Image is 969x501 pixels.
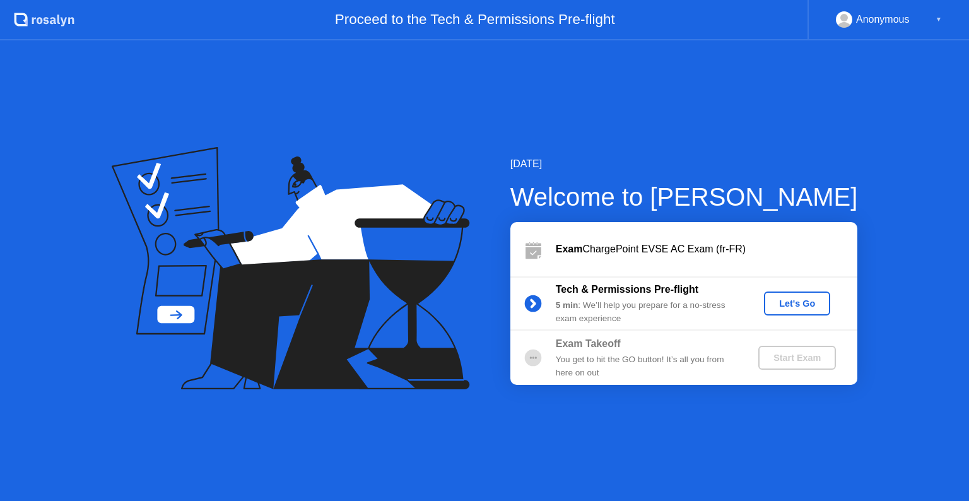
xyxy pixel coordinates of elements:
div: [DATE] [510,156,858,172]
div: : We’ll help you prepare for a no-stress exam experience [556,299,737,325]
div: ▼ [936,11,942,28]
b: 5 min [556,300,578,310]
div: You get to hit the GO button! It’s all you from here on out [556,353,737,379]
b: Tech & Permissions Pre-flight [556,284,698,295]
button: Start Exam [758,346,836,370]
div: Start Exam [763,353,831,363]
b: Exam [556,244,583,254]
div: ChargePoint EVSE AC Exam (fr-FR) [556,242,857,257]
div: Welcome to [PERSON_NAME] [510,178,858,216]
button: Let's Go [764,292,830,315]
div: Anonymous [856,11,910,28]
b: Exam Takeoff [556,338,621,349]
div: Let's Go [769,298,825,309]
